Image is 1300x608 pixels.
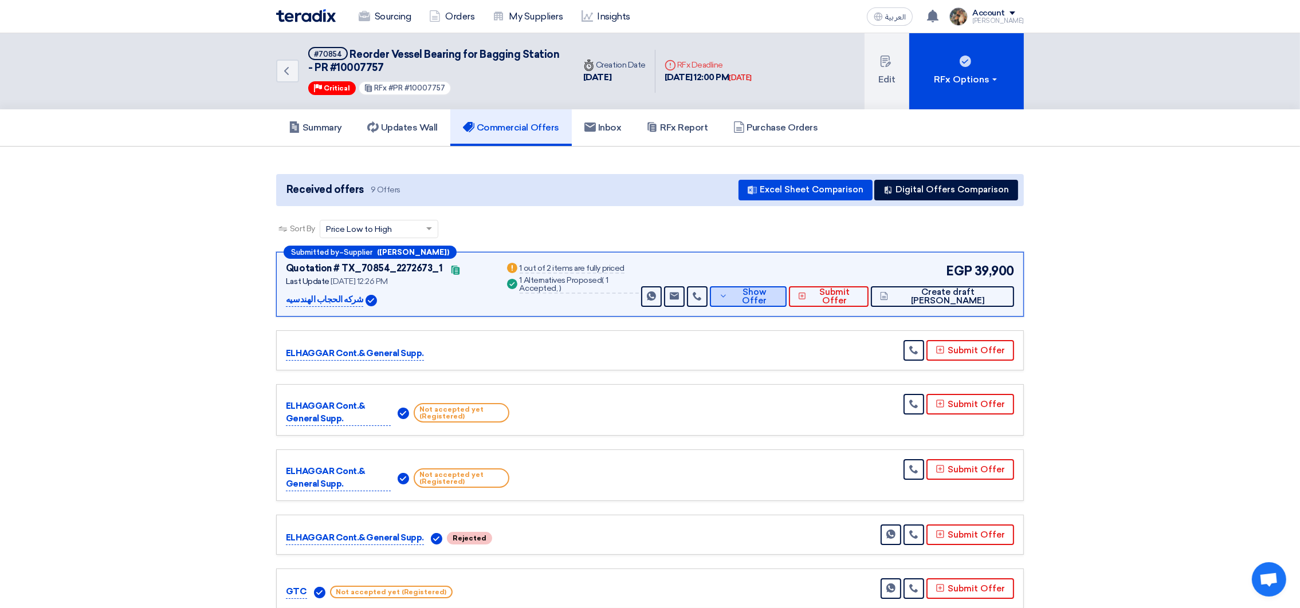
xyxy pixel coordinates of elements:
[344,248,372,256] span: Supplier
[314,587,325,598] img: Verified Account
[286,531,424,545] p: ELHAGGAR Cont.& General Supp.
[865,33,909,109] button: Edit
[946,262,972,281] span: EGP
[355,109,450,146] a: Updates Wall
[710,286,787,307] button: Show Offer
[520,264,625,274] div: 1 out of 2 items are fully priced
[349,4,420,29] a: Sourcing
[366,295,377,306] img: Verified Account
[972,18,1024,24] div: [PERSON_NAME]
[665,59,752,71] div: RFx Deadline
[289,122,342,133] h5: Summary
[949,7,968,26] img: file_1710751448746.jpg
[367,122,438,133] h5: Updates Wall
[286,400,391,426] p: ELHAGGAR Cont.& General Supp.
[789,286,869,307] button: Submit Offer
[308,48,559,74] span: Reorder Vessel Bearing for Bagging Station - PR #10007757
[972,9,1005,18] div: Account
[371,184,400,195] span: 9 Offers
[634,109,720,146] a: RFx Report
[926,394,1014,414] button: Submit Offer
[286,585,307,599] p: GTC
[1252,562,1286,597] a: Open chat
[909,33,1024,109] button: RFx Options
[867,7,913,26] button: العربية
[559,283,561,293] span: )
[721,109,831,146] a: Purchase Orders
[926,524,1014,545] button: Submit Offer
[314,50,342,58] div: #70854
[447,532,492,544] span: Rejected
[665,71,752,84] div: [DATE] 12:00 PM
[286,277,329,286] span: Last Update
[874,180,1018,200] button: Digital Offers Comparison
[286,182,364,198] span: Received offers
[308,47,560,75] h5: Reorder Vessel Bearing for Bagging Station - PR #10007757
[291,248,339,256] span: Submitted by
[739,180,873,200] button: Excel Sheet Comparison
[871,286,1014,307] button: Create draft [PERSON_NAME]
[729,72,752,84] div: [DATE]
[286,465,391,491] p: ELHAGGAR Cont.& General Supp.
[583,71,646,84] div: [DATE]
[375,84,387,92] span: RFx
[389,84,446,92] span: #PR #10007757
[286,262,443,275] div: Quotation # TX_70854_2272673_1
[276,109,355,146] a: Summary
[398,408,409,419] img: Verified Account
[463,122,559,133] h5: Commercial Offers
[891,288,1005,305] span: Create draft [PERSON_NAME]
[733,122,818,133] h5: Purchase Orders
[572,4,639,29] a: Insights
[885,13,906,21] span: العربية
[414,468,509,488] span: Not accepted yet (Registered)
[926,459,1014,480] button: Submit Offer
[284,246,457,259] div: –
[286,293,363,307] p: شركه الحجاب الهندسيه
[290,223,315,235] span: Sort By
[926,340,1014,361] button: Submit Offer
[646,122,708,133] h5: RFx Report
[331,277,388,286] span: [DATE] 12:26 PM
[602,275,604,285] span: (
[975,262,1014,281] span: 39,900
[572,109,634,146] a: Inbox
[420,4,484,29] a: Orders
[584,122,622,133] h5: Inbox
[520,275,608,293] span: 1 Accepted,
[450,109,572,146] a: Commercial Offers
[520,277,639,294] div: 1 Alternatives Proposed
[583,59,646,71] div: Creation Date
[414,403,509,423] span: Not accepted yet (Registered)
[398,473,409,484] img: Verified Account
[730,288,777,305] span: Show Offer
[431,533,442,544] img: Verified Account
[324,84,350,92] span: Critical
[926,578,1014,599] button: Submit Offer
[326,223,392,235] span: Price Low to High
[809,288,859,305] span: Submit Offer
[934,73,999,86] div: RFx Options
[377,248,449,256] b: ([PERSON_NAME])
[484,4,572,29] a: My Suppliers
[286,347,424,361] p: ELHAGGAR Cont.& General Supp.
[330,586,453,598] span: Not accepted yet (Registered)
[276,9,336,22] img: Teradix logo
